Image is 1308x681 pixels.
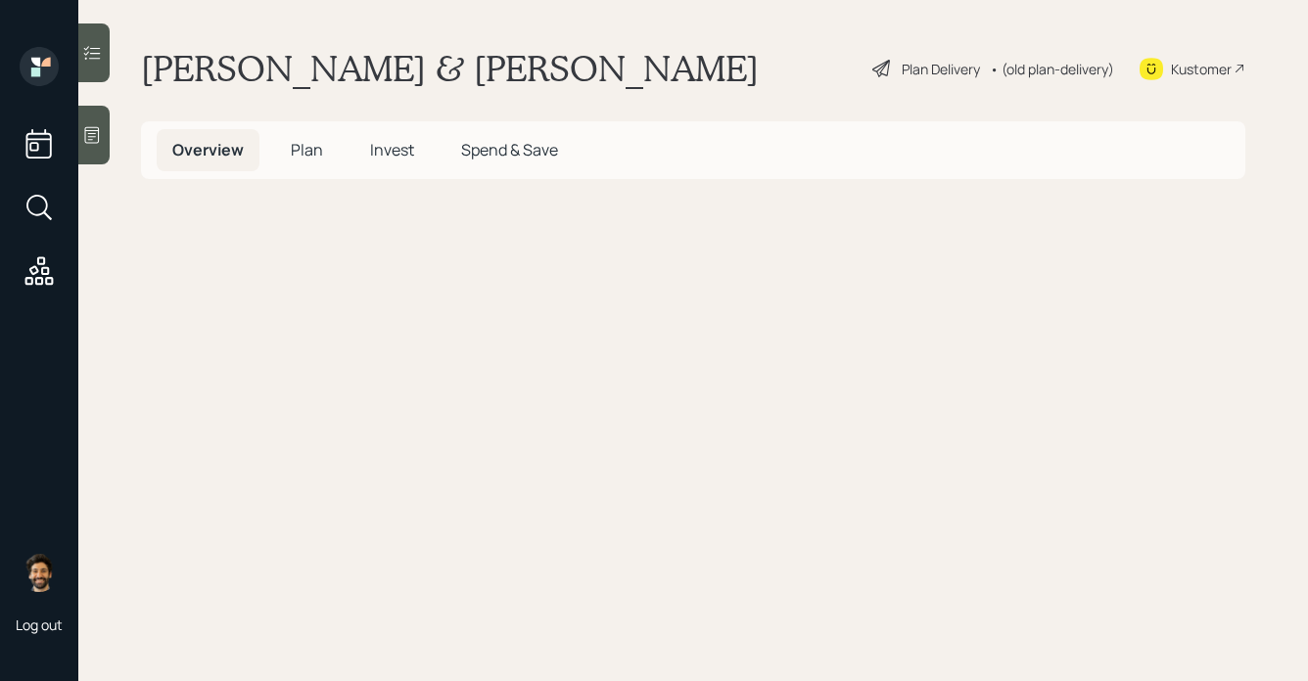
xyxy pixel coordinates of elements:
div: • (old plan-delivery) [990,59,1114,79]
span: Plan [291,139,323,160]
div: Plan Delivery [902,59,980,79]
div: Log out [16,615,63,634]
div: Kustomer [1171,59,1232,79]
span: Overview [172,139,244,160]
h1: [PERSON_NAME] & [PERSON_NAME] [141,47,759,90]
span: Spend & Save [461,139,558,160]
img: eric-schwartz-headshot.png [20,553,59,592]
span: Invest [370,139,414,160]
